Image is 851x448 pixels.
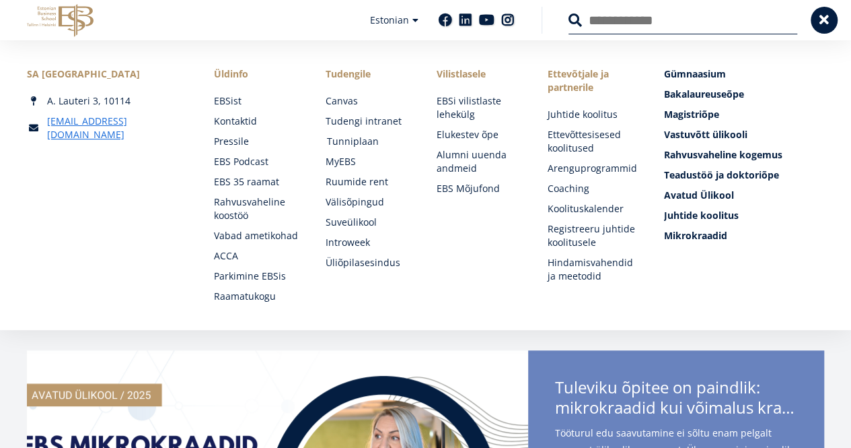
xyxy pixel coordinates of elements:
[548,182,637,195] a: Coaching
[214,175,298,189] a: EBS 35 raamat
[325,115,409,128] a: Tudengi intranet
[325,236,409,249] a: Introweek
[437,67,521,81] span: Vilistlasele
[27,94,187,108] div: A. Lauteri 3, 10114
[664,229,824,243] a: Mikrokraadid
[664,189,824,202] a: Avatud Ülikool
[214,290,298,303] a: Raamatukogu
[664,229,727,242] span: Mikrokraadid
[214,195,298,222] a: Rahvusvaheline koostöö
[548,128,637,155] a: Ettevõttesisesed koolitused
[214,229,298,243] a: Vabad ametikohad
[548,67,637,94] span: Ettevõtjale ja partnerile
[664,168,779,181] span: Teadustöö ja doktoriõpe
[548,202,637,216] a: Koolituskalender
[214,269,298,283] a: Parkimine EBSis
[555,397,797,418] span: mikrokraadid kui võimalus kraadini jõudmiseks
[325,94,409,108] a: Canvas
[548,222,637,249] a: Registreeru juhtide koolitusele
[664,168,824,182] a: Teadustöö ja doktoriõpe
[325,256,409,269] a: Üliõpilasesindus
[325,67,409,81] a: Tudengile
[214,249,298,263] a: ACCA
[664,128,747,141] span: Vastuvõtt ülikooli
[459,13,472,27] a: Linkedin
[47,115,187,141] a: [EMAIL_ADDRESS][DOMAIN_NAME]
[479,13,494,27] a: Youtube
[437,94,521,121] a: EBSi vilistlaste lehekülg
[326,135,410,148] a: Tunniplaan
[664,209,824,222] a: Juhtide koolitus
[214,155,298,168] a: EBS Podcast
[325,175,409,189] a: Ruumide rent
[548,256,637,283] a: Hindamisvahendid ja meetodid
[664,108,824,121] a: Magistriõpe
[214,115,298,128] a: Kontaktid
[325,155,409,168] a: MyEBS
[214,67,298,81] span: Üldinfo
[664,88,744,100] span: Bakalaureuseõpe
[27,67,187,81] div: SA [GEOGRAPHIC_DATA]
[437,182,521,195] a: EBS Mõjufond
[664,67,726,80] span: Gümnaasium
[439,13,452,27] a: Facebook
[548,108,637,121] a: Juhtide koolitus
[664,128,824,141] a: Vastuvõtt ülikooli
[664,148,782,161] span: Rahvusvaheline kogemus
[664,148,824,162] a: Rahvusvaheline kogemus
[664,67,824,81] a: Gümnaasium
[437,148,521,175] a: Alumni uuenda andmeid
[555,377,797,422] span: Tuleviku õpitee on paindlik:
[325,195,409,209] a: Välisõpingud
[214,94,298,108] a: EBSist
[501,13,515,27] a: Instagram
[664,209,739,222] span: Juhtide koolitus
[664,189,734,201] span: Avatud Ülikool
[664,108,719,121] span: Magistriõpe
[214,135,298,148] a: Pressile
[325,216,409,229] a: Suveülikool
[548,162,637,175] a: Arenguprogrammid
[664,88,824,101] a: Bakalaureuseõpe
[437,128,521,141] a: Elukestev õpe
